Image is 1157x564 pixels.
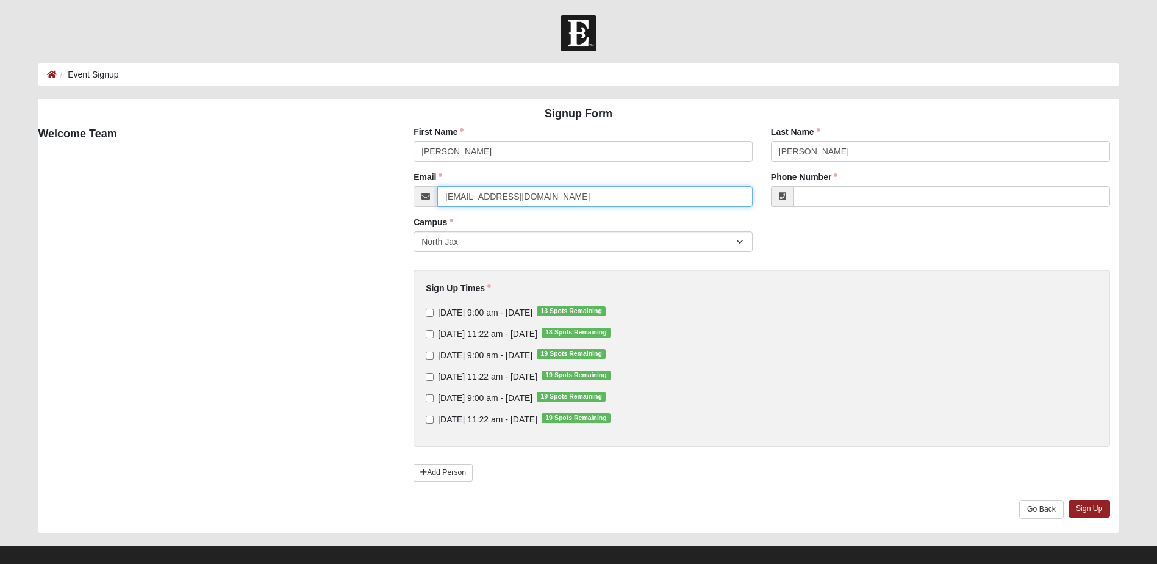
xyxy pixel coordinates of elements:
[426,282,491,294] label: Sign Up Times
[542,328,611,338] span: 18 Spots Remaining
[426,416,434,424] input: [DATE] 11:22 am - [DATE]19 Spots Remaining
[771,171,838,183] label: Phone Number
[438,350,532,360] span: [DATE] 9:00 am - [DATE]
[537,392,606,402] span: 19 Spots Remaining
[1019,500,1064,519] a: Go Back
[414,216,453,228] label: Campus
[438,308,532,317] span: [DATE] 9:00 am - [DATE]
[38,128,116,140] strong: Welcome Team
[414,126,464,138] label: First Name
[57,68,118,81] li: Event Signup
[38,107,1119,121] h4: Signup Form
[426,309,434,317] input: [DATE] 9:00 am - [DATE]13 Spots Remaining
[438,393,532,403] span: [DATE] 9:00 am - [DATE]
[414,171,442,183] label: Email
[537,306,606,316] span: 13 Spots Remaining
[771,126,820,138] label: Last Name
[537,349,606,359] span: 19 Spots Remaining
[426,373,434,381] input: [DATE] 11:22 am - [DATE]19 Spots Remaining
[438,414,537,424] span: [DATE] 11:22 am - [DATE]
[426,330,434,338] input: [DATE] 11:22 am - [DATE]18 Spots Remaining
[414,464,473,482] a: Add Person
[438,372,537,381] span: [DATE] 11:22 am - [DATE]
[438,329,537,339] span: [DATE] 11:22 am - [DATE]
[542,371,611,380] span: 19 Spots Remaining
[561,15,596,51] img: Church of Eleven22 Logo
[1069,500,1110,518] a: Sign Up
[542,413,611,423] span: 19 Spots Remaining
[426,394,434,402] input: [DATE] 9:00 am - [DATE]19 Spots Remaining
[426,352,434,360] input: [DATE] 9:00 am - [DATE]19 Spots Remaining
